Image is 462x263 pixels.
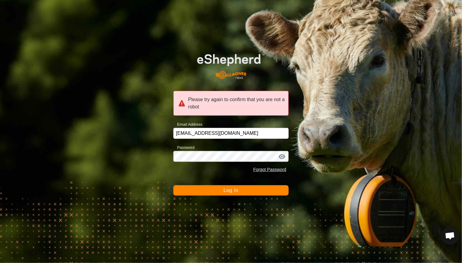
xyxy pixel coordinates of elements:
[223,188,238,193] span: Log In
[185,44,277,84] img: E-shepherd Logo
[253,167,286,172] a: Forgot Password
[173,91,289,116] div: Please try again to confirm that you are not a robot
[173,121,202,128] label: Email Address
[173,128,289,139] input: Email Address
[441,227,459,245] div: Open chat
[173,185,289,196] button: Log In
[173,145,195,151] label: Password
